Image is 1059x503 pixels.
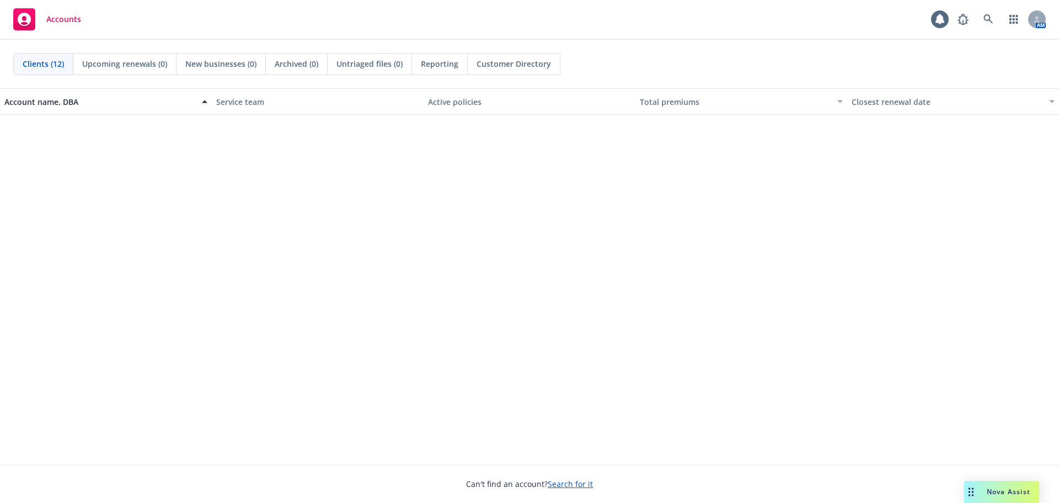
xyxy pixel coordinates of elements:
[4,96,195,108] div: Account name, DBA
[477,58,551,70] span: Customer Directory
[987,487,1030,496] span: Nova Assist
[336,58,403,70] span: Untriaged files (0)
[548,479,593,489] a: Search for it
[421,58,458,70] span: Reporting
[635,88,847,115] button: Total premiums
[977,8,999,30] a: Search
[640,96,831,108] div: Total premiums
[952,8,974,30] a: Report a Bug
[852,96,1042,108] div: Closest renewal date
[212,88,424,115] button: Service team
[847,88,1059,115] button: Closest renewal date
[23,58,64,70] span: Clients (12)
[275,58,318,70] span: Archived (0)
[185,58,256,70] span: New businesses (0)
[9,4,85,35] a: Accounts
[82,58,167,70] span: Upcoming renewals (0)
[428,96,631,108] div: Active policies
[46,15,81,24] span: Accounts
[1003,8,1025,30] a: Switch app
[964,481,978,503] div: Drag to move
[466,478,593,490] span: Can't find an account?
[424,88,635,115] button: Active policies
[216,96,419,108] div: Service team
[964,481,1039,503] button: Nova Assist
